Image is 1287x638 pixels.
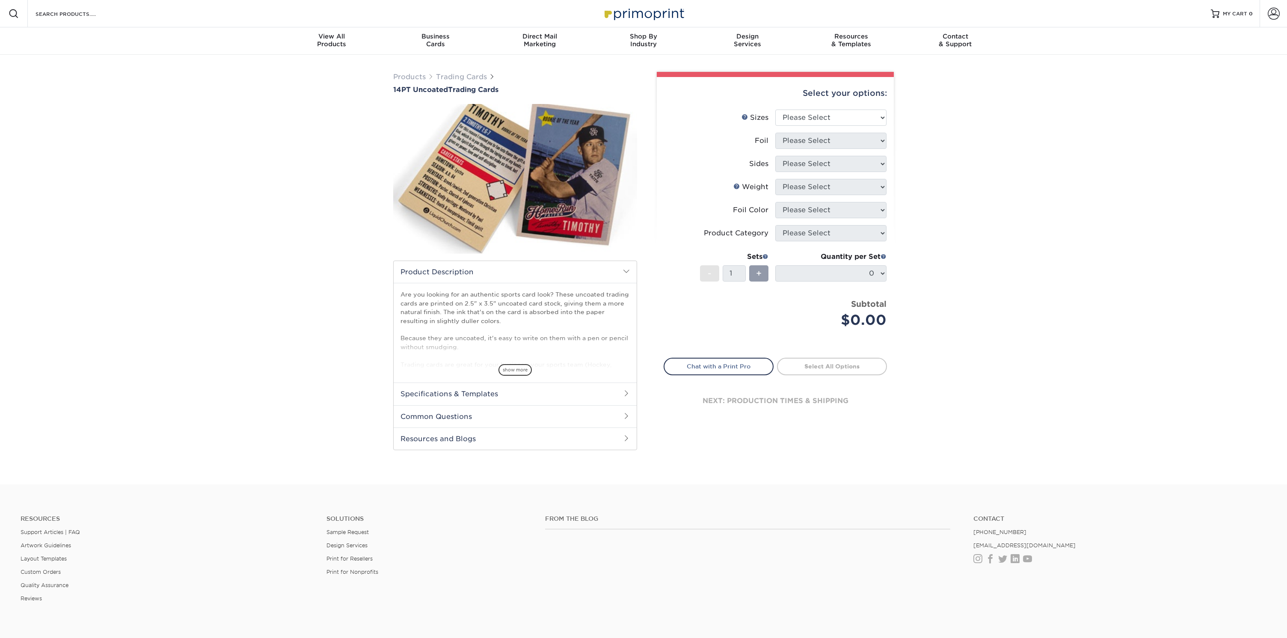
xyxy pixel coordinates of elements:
[777,358,887,375] a: Select All Options
[488,33,592,48] div: Marketing
[1223,10,1247,18] span: MY CART
[326,555,373,562] a: Print for Resellers
[394,383,637,405] h2: Specifications & Templates
[903,33,1007,40] span: Contact
[592,33,696,48] div: Industry
[1249,11,1253,17] span: 0
[799,33,903,40] span: Resources
[280,27,384,55] a: View AllProducts
[741,113,768,123] div: Sizes
[782,310,887,330] div: $0.00
[393,95,637,263] img: 14PT Uncoated 01
[488,27,592,55] a: Direct MailMarketing
[436,73,487,81] a: Trading Cards
[35,9,118,19] input: SEARCH PRODUCTS.....
[695,27,799,55] a: DesignServices
[326,542,368,549] a: Design Services
[394,261,637,283] h2: Product Description
[973,515,1266,522] a: Contact
[664,358,774,375] a: Chat with a Print Pro
[775,252,887,262] div: Quantity per Set
[384,27,488,55] a: BusinessCards
[704,228,768,238] div: Product Category
[498,364,532,376] span: show more
[326,569,378,575] a: Print for Nonprofits
[973,542,1076,549] a: [EMAIL_ADDRESS][DOMAIN_NAME]
[700,252,768,262] div: Sets
[21,555,67,562] a: Layout Templates
[384,33,488,40] span: Business
[393,73,426,81] a: Products
[326,529,369,535] a: Sample Request
[21,542,71,549] a: Artwork Guidelines
[394,427,637,450] h2: Resources and Blogs
[592,27,696,55] a: Shop ByIndustry
[799,27,903,55] a: Resources& Templates
[545,515,950,522] h4: From the Blog
[393,86,637,94] h1: Trading Cards
[733,205,768,215] div: Foil Color
[695,33,799,40] span: Design
[21,529,80,535] a: Support Articles | FAQ
[326,515,532,522] h4: Solutions
[21,569,61,575] a: Custom Orders
[708,267,712,280] span: -
[695,33,799,48] div: Services
[755,136,768,146] div: Foil
[799,33,903,48] div: & Templates
[280,33,384,48] div: Products
[903,33,1007,48] div: & Support
[664,77,887,110] div: Select your options:
[733,182,768,192] div: Weight
[280,33,384,40] span: View All
[973,529,1026,535] a: [PHONE_NUMBER]
[393,86,637,94] a: 14PT UncoatedTrading Cards
[756,267,762,280] span: +
[851,299,887,309] strong: Subtotal
[601,4,686,23] img: Primoprint
[488,33,592,40] span: Direct Mail
[749,159,768,169] div: Sides
[393,86,448,94] span: 14PT Uncoated
[592,33,696,40] span: Shop By
[664,375,887,427] div: next: production times & shipping
[21,515,314,522] h4: Resources
[394,405,637,427] h2: Common Questions
[400,290,630,386] p: Are you looking for an authentic sports card look? These uncoated trading cards are printed on 2....
[903,27,1007,55] a: Contact& Support
[21,582,68,588] a: Quality Assurance
[384,33,488,48] div: Cards
[21,595,42,602] a: Reviews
